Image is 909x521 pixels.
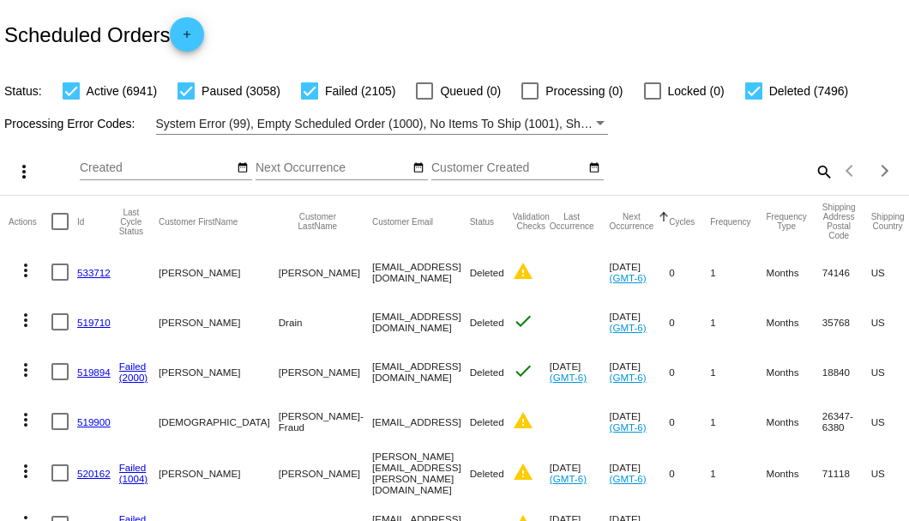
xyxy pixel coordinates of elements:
[669,347,710,397] mat-cell: 0
[440,81,501,101] span: Queued (0)
[588,161,600,175] mat-icon: date_range
[279,212,357,231] button: Change sorting for CustomerLastName
[77,416,111,427] a: 519900
[550,372,587,383] a: (GMT-6)
[159,397,279,446] mat-cell: [DEMOGRAPHIC_DATA]
[4,17,204,51] h2: Scheduled Orders
[710,297,766,347] mat-cell: 1
[822,446,871,500] mat-cell: 71118
[237,161,249,175] mat-icon: date_range
[513,360,533,381] mat-icon: check
[119,208,143,236] button: Change sorting for LastProcessingCycleId
[834,154,868,188] button: Previous page
[77,317,111,328] a: 519710
[813,158,834,185] mat-icon: search
[202,81,280,101] span: Paused (3058)
[766,397,822,446] mat-cell: Months
[822,247,871,297] mat-cell: 74146
[513,462,533,482] mat-icon: warning
[15,409,36,430] mat-icon: more_vert
[119,462,147,473] a: Failed
[77,216,84,227] button: Change sorting for Id
[868,154,902,188] button: Next page
[279,247,372,297] mat-cell: [PERSON_NAME]
[610,212,654,231] button: Change sorting for NextOccurrenceUtc
[550,347,610,397] mat-cell: [DATE]
[822,297,871,347] mat-cell: 35768
[669,397,710,446] mat-cell: 0
[159,446,279,500] mat-cell: [PERSON_NAME]
[545,81,623,101] span: Processing (0)
[766,347,822,397] mat-cell: Months
[15,260,36,281] mat-icon: more_vert
[279,397,372,446] mat-cell: [PERSON_NAME]- Fraud
[87,81,157,101] span: Active (6941)
[513,311,533,331] mat-icon: check
[119,372,148,383] a: (2000)
[610,421,647,433] a: (GMT-6)
[513,261,533,282] mat-icon: warning
[279,297,372,347] mat-cell: Drain
[279,446,372,500] mat-cell: [PERSON_NAME]
[431,161,586,175] input: Customer Created
[412,161,424,175] mat-icon: date_range
[669,247,710,297] mat-cell: 0
[372,347,470,397] mat-cell: [EMAIL_ADDRESS][DOMAIN_NAME]
[766,297,822,347] mat-cell: Months
[177,28,197,49] mat-icon: add
[14,161,34,182] mat-icon: more_vert
[710,397,766,446] mat-cell: 1
[550,212,594,231] button: Change sorting for LastOccurrenceUtc
[156,113,609,135] mat-select: Filter by Processing Error Codes
[159,247,279,297] mat-cell: [PERSON_NAME]
[279,347,372,397] mat-cell: [PERSON_NAME]
[470,468,504,479] span: Deleted
[325,81,396,101] span: Failed (2105)
[822,397,871,446] mat-cell: 26347-6380
[513,196,550,247] mat-header-cell: Validation Checks
[610,347,670,397] mat-cell: [DATE]
[372,216,433,227] button: Change sorting for CustomerEmail
[610,446,670,500] mat-cell: [DATE]
[610,322,647,333] a: (GMT-6)
[77,367,111,378] a: 519894
[470,367,504,378] span: Deleted
[256,161,410,175] input: Next Occurrence
[668,81,725,101] span: Locked (0)
[77,267,111,278] a: 533712
[372,397,470,446] mat-cell: [EMAIL_ADDRESS]
[822,347,871,397] mat-cell: 18840
[159,216,238,227] button: Change sorting for CustomerFirstName
[470,416,504,427] span: Deleted
[77,468,111,479] a: 520162
[710,247,766,297] mat-cell: 1
[669,446,710,500] mat-cell: 0
[769,81,849,101] span: Deleted (7496)
[710,446,766,500] mat-cell: 1
[871,212,905,231] button: Change sorting for ShippingCountry
[15,310,36,330] mat-icon: more_vert
[610,372,647,383] a: (GMT-6)
[710,347,766,397] mat-cell: 1
[119,473,148,484] a: (1004)
[470,216,494,227] button: Change sorting for Status
[822,203,856,240] button: Change sorting for ShippingPostcode
[513,410,533,431] mat-icon: warning
[610,397,670,446] mat-cell: [DATE]
[766,247,822,297] mat-cell: Months
[550,446,610,500] mat-cell: [DATE]
[610,297,670,347] mat-cell: [DATE]
[766,446,822,500] mat-cell: Months
[550,473,587,484] a: (GMT-6)
[119,360,147,372] a: Failed
[4,84,42,98] span: Status:
[15,360,36,380] mat-icon: more_vert
[766,212,806,231] button: Change sorting for FrequencyType
[80,161,234,175] input: Created
[159,347,279,397] mat-cell: [PERSON_NAME]
[610,473,647,484] a: (GMT-6)
[15,461,36,482] mat-icon: more_vert
[470,267,504,278] span: Deleted
[669,216,695,227] button: Change sorting for Cycles
[372,446,470,500] mat-cell: [PERSON_NAME][EMAIL_ADDRESS][PERSON_NAME][DOMAIN_NAME]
